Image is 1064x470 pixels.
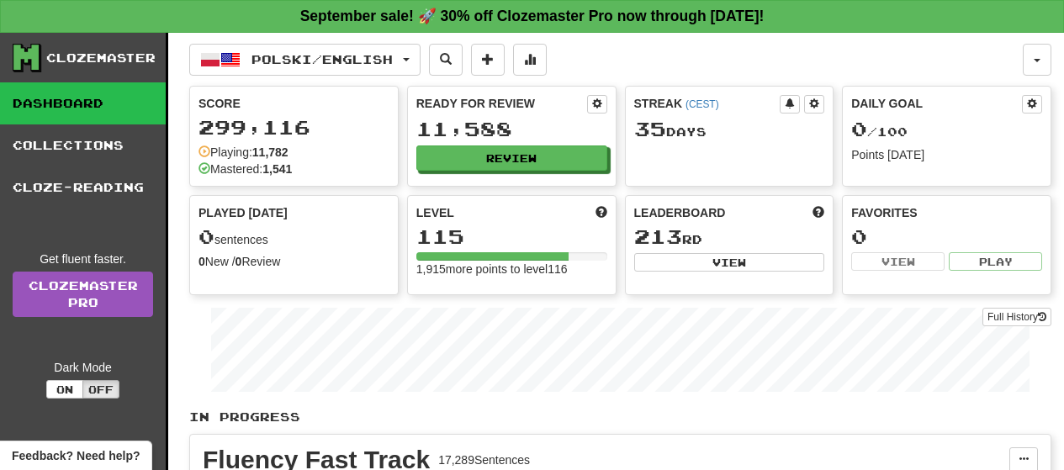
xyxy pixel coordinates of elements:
div: Streak [634,95,781,112]
a: ClozemasterPro [13,272,153,317]
button: Review [416,145,607,171]
div: Ready for Review [416,95,587,112]
div: rd [634,226,825,248]
span: 0 [851,117,867,140]
button: Off [82,380,119,399]
strong: 0 [236,255,242,268]
button: On [46,380,83,399]
div: Daily Goal [851,95,1022,114]
button: Full History [982,308,1051,326]
div: sentences [199,226,389,248]
div: Favorites [851,204,1042,221]
div: Mastered: [199,161,292,177]
span: Leaderboard [634,204,726,221]
div: Playing: [199,144,288,161]
span: Open feedback widget [12,447,140,464]
button: Search sentences [429,44,463,76]
span: 35 [634,117,666,140]
span: Score more points to level up [596,204,607,221]
button: View [851,252,945,271]
a: (CEST) [686,98,719,110]
div: Points [DATE] [851,146,1042,163]
button: View [634,253,825,272]
div: Score [199,95,389,112]
span: / 100 [851,124,908,139]
p: In Progress [189,409,1051,425]
strong: 0 [199,255,205,268]
span: Played [DATE] [199,204,288,221]
div: Clozemaster [46,50,156,66]
span: This week in points, UTC [813,204,824,221]
div: 299,116 [199,117,389,138]
div: 0 [851,226,1042,247]
span: Polski / English [251,52,393,66]
span: 213 [634,224,682,248]
strong: 1,541 [262,162,292,176]
strong: 11,782 [252,145,288,159]
div: Get fluent faster. [13,251,153,267]
div: 11,588 [416,119,607,140]
div: Dark Mode [13,359,153,376]
div: 17,289 Sentences [438,452,530,468]
div: 115 [416,226,607,247]
button: More stats [513,44,547,76]
span: 0 [199,224,214,248]
div: New / Review [199,253,389,270]
strong: September sale! 🚀 30% off Clozemaster Pro now through [DATE]! [300,8,765,24]
div: Day s [634,119,825,140]
button: Add sentence to collection [471,44,505,76]
div: 1,915 more points to level 116 [416,261,607,277]
span: Level [416,204,454,221]
button: Polski/English [189,44,421,76]
button: Play [949,252,1042,271]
